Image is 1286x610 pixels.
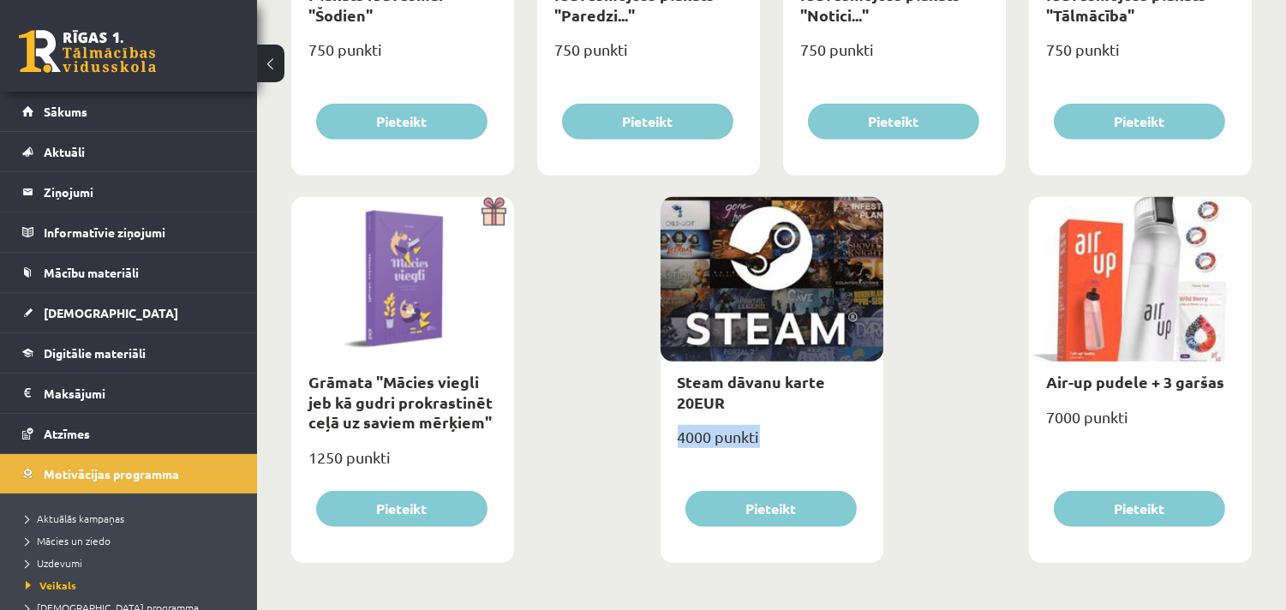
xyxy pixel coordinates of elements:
[26,511,124,525] span: Aktuālās kampaņas
[19,30,156,73] a: Rīgas 1. Tālmācības vidusskola
[476,197,514,226] img: Dāvana ar pārsteigumu
[44,104,87,119] span: Sākums
[44,345,146,361] span: Digitālie materiāli
[44,212,236,252] legend: Informatīvie ziņojumi
[22,92,236,131] a: Sākums
[44,172,236,212] legend: Ziņojumi
[316,491,487,527] button: Pieteikt
[661,422,883,465] div: 4000 punkti
[1054,104,1225,140] button: Pieteikt
[562,104,733,140] button: Pieteikt
[291,35,514,78] div: 750 punkti
[308,372,493,432] a: Grāmata "Mācies viegli jeb kā gudri prokrastinēt ceļā uz saviem mērķiem"
[291,443,514,486] div: 1250 punkti
[44,426,90,441] span: Atzīmes
[1054,491,1225,527] button: Pieteikt
[26,534,111,547] span: Mācies un ziedo
[808,104,979,140] button: Pieteikt
[685,491,857,527] button: Pieteikt
[22,333,236,373] a: Digitālie materiāli
[22,212,236,252] a: Informatīvie ziņojumi
[22,132,236,171] a: Aktuāli
[26,533,240,548] a: Mācies un ziedo
[22,293,236,332] a: [DEMOGRAPHIC_DATA]
[1029,35,1252,78] div: 750 punkti
[44,305,178,320] span: [DEMOGRAPHIC_DATA]
[22,374,236,413] a: Maksājumi
[26,556,82,570] span: Uzdevumi
[1046,372,1224,392] a: Air-up pudele + 3 garšas
[783,35,1006,78] div: 750 punkti
[22,253,236,292] a: Mācību materiāli
[22,414,236,453] a: Atzīmes
[26,511,240,526] a: Aktuālās kampaņas
[316,104,487,140] button: Pieteikt
[1029,403,1252,446] div: 7000 punkti
[22,172,236,212] a: Ziņojumi
[22,454,236,493] a: Motivācijas programma
[44,265,139,280] span: Mācību materiāli
[678,372,826,411] a: Steam dāvanu karte 20EUR
[44,466,179,481] span: Motivācijas programma
[537,35,760,78] div: 750 punkti
[26,555,240,571] a: Uzdevumi
[26,577,240,593] a: Veikals
[44,144,85,159] span: Aktuāli
[44,374,236,413] legend: Maksājumi
[26,578,76,592] span: Veikals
